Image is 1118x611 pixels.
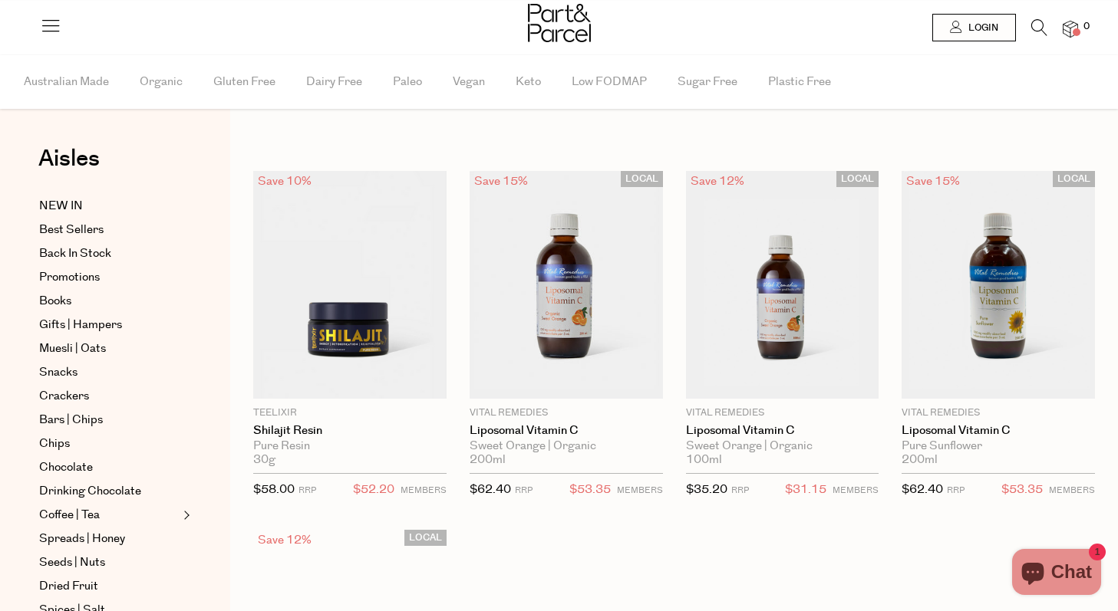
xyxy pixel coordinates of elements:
span: 100ml [686,453,722,467]
a: Chocolate [39,458,179,477]
span: Muesli | Oats [39,340,106,358]
span: Best Sellers [39,221,104,239]
a: Books [39,292,179,310]
a: Crackers [39,387,179,406]
a: Back In Stock [39,245,179,263]
a: Aisles [38,147,100,186]
span: $35.20 [686,481,727,498]
span: Sugar Free [678,55,737,109]
button: Expand/Collapse Coffee | Tea [180,506,190,524]
span: 30g [253,453,275,467]
small: MEMBERS [401,485,447,496]
span: Organic [140,55,183,109]
div: Sweet Orange | Organic [686,439,879,453]
a: Muesli | Oats [39,340,179,358]
img: Liposomal Vitamin C [902,171,1095,399]
img: Liposomal Vitamin C [470,171,663,399]
img: Part&Parcel [528,4,591,42]
span: Login [965,21,998,34]
span: $52.20 [353,480,394,500]
a: Coffee | Tea [39,506,179,524]
span: Vegan [453,55,485,109]
span: Australian Made [24,55,109,109]
img: Liposomal Vitamin C [686,171,879,399]
span: Chips [39,435,70,453]
span: LOCAL [1053,171,1095,187]
span: $53.35 [569,480,611,500]
a: Bars | Chips [39,411,179,429]
a: Chips [39,435,179,453]
span: Low FODMAP [572,55,647,109]
span: Books [39,292,71,310]
a: Snacks [39,363,179,382]
div: Sweet Orange | Organic [470,439,663,453]
span: NEW IN [39,197,83,215]
p: Vital Remedies [686,406,879,420]
span: $31.15 [785,480,826,500]
a: Liposomal Vitamin C [686,424,879,438]
inbox-online-store-chat: Shopify online store chat [1008,549,1106,599]
span: 0 [1080,20,1093,34]
a: Liposomal Vitamin C [470,424,663,438]
span: Back In Stock [39,245,111,263]
a: Dried Fruit [39,577,179,596]
span: Spreads | Honey [39,530,125,548]
span: 200ml [902,453,938,467]
p: Vital Remedies [902,406,1095,420]
p: Teelixir [253,406,447,420]
a: Best Sellers [39,221,179,239]
span: LOCAL [621,171,663,187]
a: Liposomal Vitamin C [902,424,1095,438]
div: Save 10% [253,171,316,192]
span: $62.40 [470,481,511,498]
small: MEMBERS [1049,485,1095,496]
img: Shilajit Resin [253,171,447,399]
span: Chocolate [39,458,93,477]
span: Snacks [39,363,78,382]
div: Pure Sunflower [902,439,1095,453]
span: Drinking Chocolate [39,482,141,501]
span: Coffee | Tea [39,506,100,524]
span: Promotions [39,268,100,287]
span: $58.00 [253,481,295,498]
small: MEMBERS [833,485,879,496]
span: $62.40 [902,481,943,498]
a: 0 [1063,21,1078,37]
small: RRP [731,485,749,496]
span: Aisles [38,142,100,176]
a: Drinking Chocolate [39,482,179,501]
span: Crackers [39,387,89,406]
span: LOCAL [404,530,447,546]
span: $53.35 [1001,480,1043,500]
a: Gifts | Hampers [39,316,179,334]
span: Dried Fruit [39,577,98,596]
span: Gifts | Hampers [39,316,122,334]
span: Bars | Chips [39,411,103,429]
small: MEMBERS [617,485,663,496]
small: RRP [515,485,533,496]
div: Save 15% [902,171,965,192]
a: Shilajit Resin [253,424,447,438]
span: Dairy Free [306,55,362,109]
span: Paleo [393,55,422,109]
a: Login [932,14,1016,41]
div: Pure Resin [253,439,447,453]
small: RRP [947,485,965,496]
a: Promotions [39,268,179,287]
span: Plastic Free [768,55,831,109]
a: Spreads | Honey [39,530,179,548]
a: Seeds | Nuts [39,554,179,572]
span: Seeds | Nuts [39,554,105,572]
div: Save 12% [686,171,749,192]
span: Gluten Free [213,55,275,109]
span: Keto [516,55,541,109]
p: Vital Remedies [470,406,663,420]
span: 200ml [470,453,506,467]
div: Save 12% [253,530,316,550]
div: Save 15% [470,171,533,192]
small: RRP [298,485,316,496]
span: LOCAL [836,171,879,187]
a: NEW IN [39,197,179,215]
